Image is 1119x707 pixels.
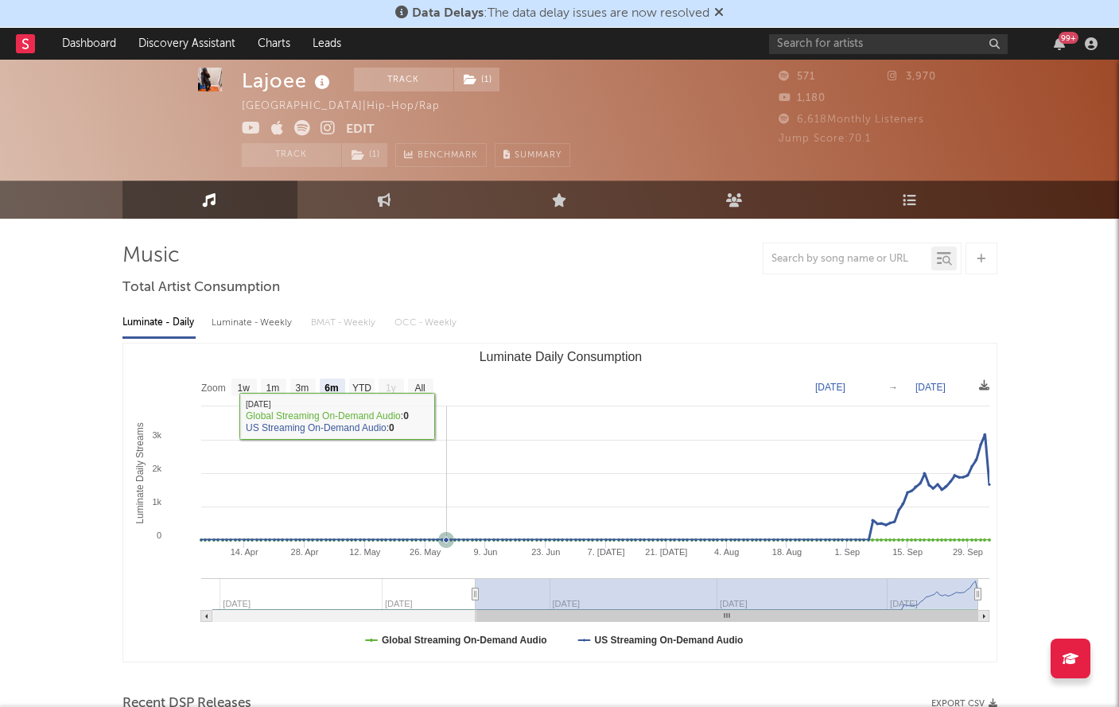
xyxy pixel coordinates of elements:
text: 2k [152,464,161,473]
a: Leads [301,28,352,60]
text: 29. Sep [952,547,982,557]
text: 1m [266,383,279,394]
div: Lajoee [242,68,334,94]
span: ( 1 ) [341,143,388,167]
text: Global Streaming On-Demand Audio [382,635,547,646]
div: Luminate - Daily [122,309,196,336]
text: → [888,382,898,393]
a: Dashboard [51,28,127,60]
div: Luminate - Weekly [212,309,295,336]
span: 3,970 [888,72,936,82]
text: [DATE] [815,382,845,393]
span: Benchmark [418,146,478,165]
text: 12. May [349,547,381,557]
text: Zoom [201,383,226,394]
a: Discovery Assistant [127,28,247,60]
text: 1k [152,497,161,507]
button: Edit [346,120,375,140]
text: 9. Jun [473,547,497,557]
span: Dismiss [714,7,724,20]
input: Search for artists [769,34,1008,54]
text: 18. Aug [771,547,801,557]
text: 7. [DATE] [587,547,624,557]
div: [GEOGRAPHIC_DATA] | Hip-Hop/Rap [242,97,476,116]
text: 1. Sep [834,547,860,557]
span: 1,180 [779,93,826,103]
text: 23. Jun [531,547,560,557]
text: 1y [386,383,396,394]
span: ( 1 ) [453,68,500,91]
svg: Luminate Daily Consumption [123,344,997,662]
text: 21. [DATE] [645,547,687,557]
button: (1) [342,143,387,167]
text: 6m [324,383,338,394]
text: US Streaming On-Demand Audio [594,635,743,646]
text: 14. Apr [230,547,258,557]
text: [DATE] [915,382,946,393]
span: Summary [515,151,561,160]
text: 0 [156,530,161,540]
text: 28. Apr [290,547,318,557]
text: 3m [295,383,309,394]
text: 15. Sep [892,547,923,557]
input: Search by song name or URL [763,253,931,266]
text: Luminate Daily Consumption [479,350,642,363]
span: 6,618 Monthly Listeners [779,115,924,125]
div: 99 + [1059,32,1078,44]
span: Data Delays [412,7,484,20]
text: 4. Aug [714,547,739,557]
button: 99+ [1054,37,1065,50]
button: Track [354,68,453,91]
text: 3k [152,430,161,440]
span: Jump Score: 70.1 [779,134,871,144]
text: YTD [352,383,371,394]
button: (1) [454,68,499,91]
text: 1w [237,383,250,394]
span: : The data delay issues are now resolved [412,7,709,20]
button: Track [242,143,341,167]
button: Summary [495,143,570,167]
span: Total Artist Consumption [122,278,280,297]
span: 571 [779,72,815,82]
a: Benchmark [395,143,487,167]
text: All [414,383,425,394]
text: Luminate Daily Streams [134,422,145,523]
a: Charts [247,28,301,60]
text: 26. May [410,547,441,557]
